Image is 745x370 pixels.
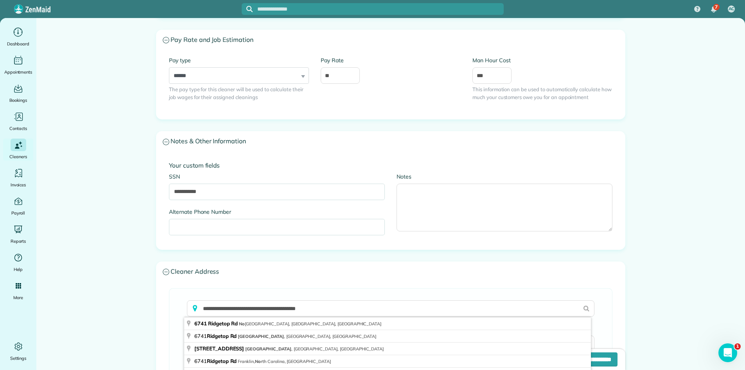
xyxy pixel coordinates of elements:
[729,6,734,12] span: AC
[11,209,25,217] span: Payroll
[245,346,291,352] span: [GEOGRAPHIC_DATA]
[718,343,737,362] iframe: Intercom live chat
[169,162,612,169] h4: Your custom fields
[156,30,625,50] a: Pay Rate and Job Estimation
[472,56,612,64] label: Man Hour Cost
[472,86,612,101] span: This information can be used to automatically calculate how much your customers owe you for an ap...
[14,265,23,273] span: Help
[238,359,330,364] span: Franklin, rth Carolina, [GEOGRAPHIC_DATA]
[9,153,27,161] span: Cleaners
[3,251,33,273] a: Help
[238,334,376,339] span: , [GEOGRAPHIC_DATA], [GEOGRAPHIC_DATA]
[238,334,284,339] span: [GEOGRAPHIC_DATA]
[3,195,33,217] a: Payroll
[169,173,385,180] label: SSN
[3,54,33,76] a: Appointments
[11,237,26,245] span: Reports
[208,320,238,327] span: Ridgetop Rd
[706,1,722,18] div: 7 unread notifications
[4,68,32,76] span: Appointments
[194,345,244,352] span: [STREET_ADDRESS]
[3,223,33,245] a: Reports
[3,82,33,104] a: Bookings
[9,96,27,104] span: Bookings
[397,173,612,180] label: Notes
[239,321,245,327] span: No
[3,26,33,48] a: Dashboard
[194,333,238,339] span: 6741
[715,4,718,10] span: 7
[3,340,33,362] a: Settings
[10,354,27,362] span: Settings
[245,346,384,352] span: , [GEOGRAPHIC_DATA], [GEOGRAPHIC_DATA]
[9,125,27,132] span: Contacts
[169,56,309,64] label: Pay type
[7,40,29,48] span: Dashboard
[11,181,26,189] span: Invoices
[239,321,381,327] span: [GEOGRAPHIC_DATA], [GEOGRAPHIC_DATA], [GEOGRAPHIC_DATA]
[3,167,33,189] a: Invoices
[156,132,625,152] a: Notes & Other Information
[194,358,238,364] span: 6741
[156,262,625,282] a: Cleaner Address
[734,343,741,350] span: 1
[207,333,237,339] span: Ridgetop Rd
[246,6,253,12] svg: Focus search
[321,56,461,64] label: Pay Rate
[207,358,237,364] span: Ridgetop Rd
[3,139,33,161] a: Cleaners
[169,86,309,101] span: The pay type for this cleaner will be used to calculate their job wages for their assigned cleanings
[13,294,23,301] span: More
[255,359,261,364] span: No
[242,6,253,12] button: Focus search
[169,208,385,216] label: Alternate Phone Number
[194,320,207,327] span: 6741
[3,110,33,132] a: Contacts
